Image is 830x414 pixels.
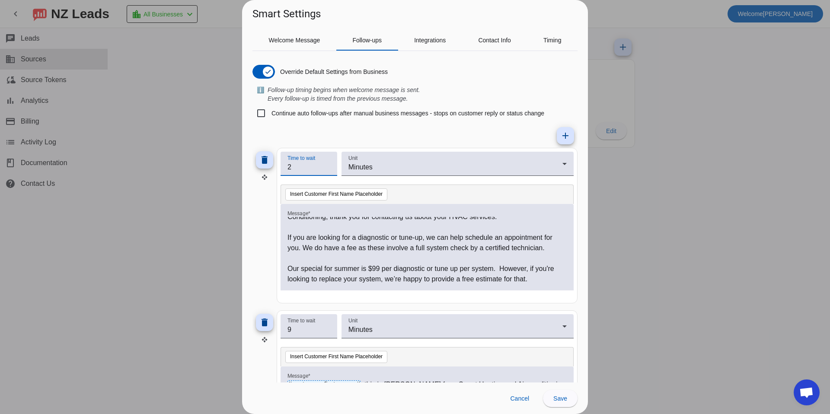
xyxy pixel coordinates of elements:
[348,326,373,333] span: Minutes
[348,163,373,171] span: Minutes
[510,395,529,402] span: Cancel
[285,351,387,363] button: Insert Customer First Name Placeholder
[348,318,358,323] mat-label: Unit
[259,317,270,328] mat-icon: delete
[287,156,315,161] mat-label: Time to wait
[259,155,270,165] mat-icon: delete
[414,37,446,43] span: Integrations
[543,37,562,43] span: Timing
[287,232,567,253] p: If you are looking for a diagnostic or tune-up, we can help schedule an appointment for you. We d...
[257,86,264,103] span: ℹ️
[270,109,544,118] label: Continue auto follow-ups after manual business messages - stops on customer reply or status change
[503,390,536,407] button: Cancel
[794,379,820,405] div: Open chat
[287,264,567,284] p: Our special for summer is $99 per diagnostic or tune up per system. However, if you're looking to...
[285,188,387,201] button: Insert Customer First Name Placeholder
[478,37,511,43] span: Contact Info
[543,390,578,407] button: Save
[269,37,320,43] span: Welcome Message
[560,131,571,141] mat-icon: add
[268,86,420,102] i: Follow-up timing begins when welcome message is sent. Every follow-up is timed from the previous ...
[287,380,361,389] span: #customer_first_name#
[352,37,382,43] span: Follow-ups
[287,379,567,400] p: , this is [PERSON_NAME] from Smart Heating and Air conditioning just following to see if you stil...
[553,395,567,402] span: Save
[348,156,358,161] mat-label: Unit
[252,7,321,21] h1: Smart Settings
[278,67,388,76] label: Override Default Settings from Business
[287,318,315,323] mat-label: Time to wait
